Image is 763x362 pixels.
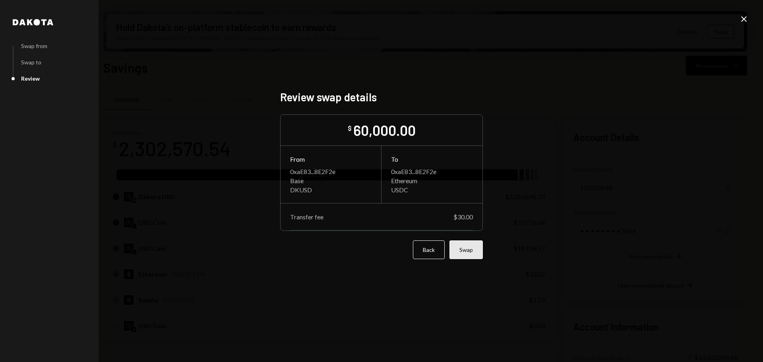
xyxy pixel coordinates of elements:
div: To [391,155,473,163]
div: Base [290,177,372,184]
div: From [290,155,372,163]
div: 0xaE83...8E2F2e [290,168,372,175]
div: 60,000.00 [353,121,416,139]
div: $30.00 [453,213,473,221]
div: Review [21,75,40,82]
div: Ethereum [391,177,473,184]
div: USDC [391,186,473,194]
div: Transfer fee [290,213,323,221]
div: 0xaE83...8E2F2e [391,168,473,175]
div: Swap from [21,43,47,49]
div: DKUSD [290,186,372,194]
div: Swap to [21,59,41,66]
div: $ [348,124,352,132]
button: Back [413,240,445,259]
h2: Review swap details [280,89,483,105]
button: Swap [449,240,483,259]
